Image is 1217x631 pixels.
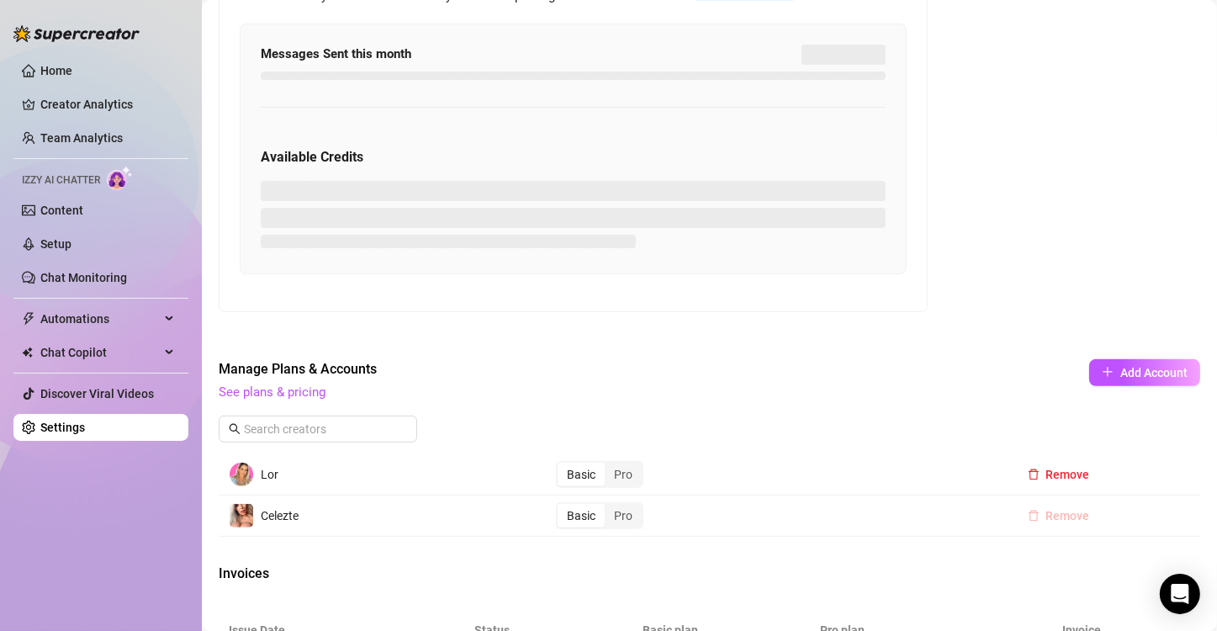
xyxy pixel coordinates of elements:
[40,387,154,400] a: Discover Viral Videos
[230,504,253,528] img: Celezte
[230,463,253,486] img: Lor
[1102,366,1114,378] span: plus
[605,504,642,528] div: Pro
[261,468,278,481] span: Lor
[40,64,72,77] a: Home
[1028,469,1040,480] span: delete
[1014,461,1103,488] button: Remove
[219,384,325,400] a: See plans & pricing
[22,312,35,326] span: thunderbolt
[556,502,643,529] div: segmented control
[219,564,501,584] span: Invoices
[40,131,123,145] a: Team Analytics
[1160,574,1200,614] div: Open Intercom Messenger
[40,237,71,251] a: Setup
[1014,502,1103,529] button: Remove
[40,91,175,118] a: Creator Analytics
[229,423,241,435] span: search
[261,509,299,522] span: Celezte
[219,359,975,379] span: Manage Plans & Accounts
[22,347,33,358] img: Chat Copilot
[40,421,85,434] a: Settings
[40,271,127,284] a: Chat Monitoring
[244,420,394,438] input: Search creators
[40,305,160,332] span: Automations
[558,463,605,486] div: Basic
[40,204,83,217] a: Content
[1089,359,1200,386] button: Add Account
[261,147,886,167] h5: Available Credits
[261,46,411,61] strong: Messages Sent this month
[107,166,133,190] img: AI Chatter
[605,463,642,486] div: Pro
[1046,509,1090,522] span: Remove
[556,461,643,488] div: segmented control
[1046,468,1090,481] span: Remove
[1120,366,1188,379] span: Add Account
[22,172,100,188] span: Izzy AI Chatter
[558,504,605,528] div: Basic
[1028,510,1040,522] span: delete
[13,25,140,42] img: logo-BBDzfeDw.svg
[40,339,160,366] span: Chat Copilot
